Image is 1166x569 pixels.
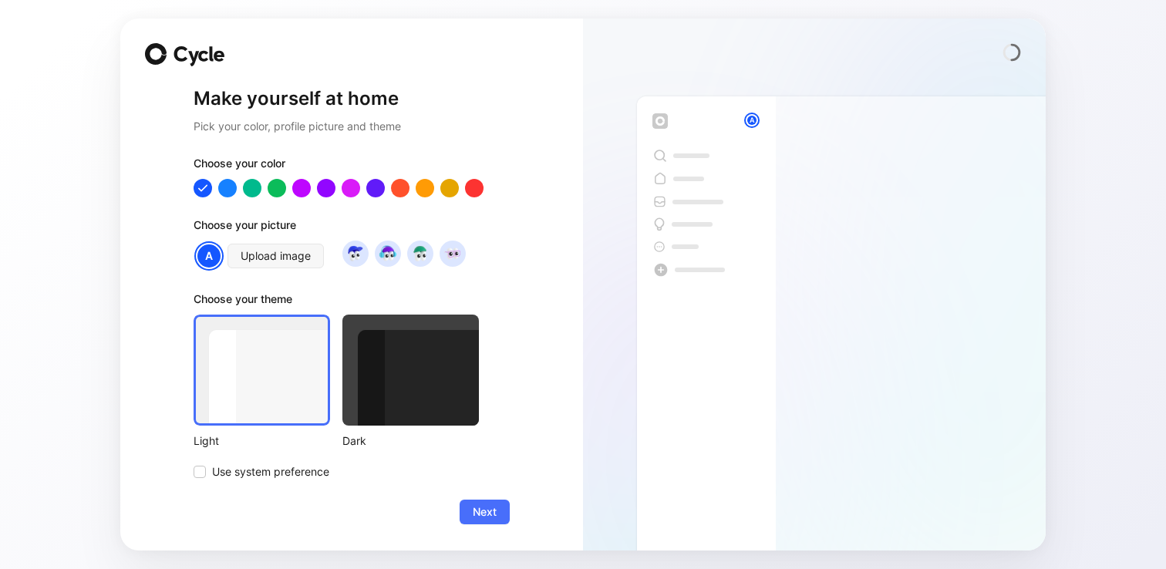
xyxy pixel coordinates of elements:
div: Choose your picture [194,216,510,241]
img: avatar [409,243,430,264]
div: Choose your color [194,154,510,179]
div: Dark [342,432,479,450]
span: Next [473,503,497,521]
img: avatar [377,243,398,264]
h2: Pick your color, profile picture and theme [194,117,510,136]
button: Upload image [227,244,324,268]
button: Next [460,500,510,524]
div: A [196,243,222,269]
img: avatar [442,243,463,264]
img: avatar [345,243,366,264]
span: Use system preference [212,463,329,481]
span: Upload image [241,247,311,265]
div: Choose your theme [194,290,479,315]
div: A [746,114,758,126]
img: workspace-default-logo-wX5zAyuM.png [652,113,668,129]
div: Light [194,432,330,450]
h1: Make yourself at home [194,86,510,111]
